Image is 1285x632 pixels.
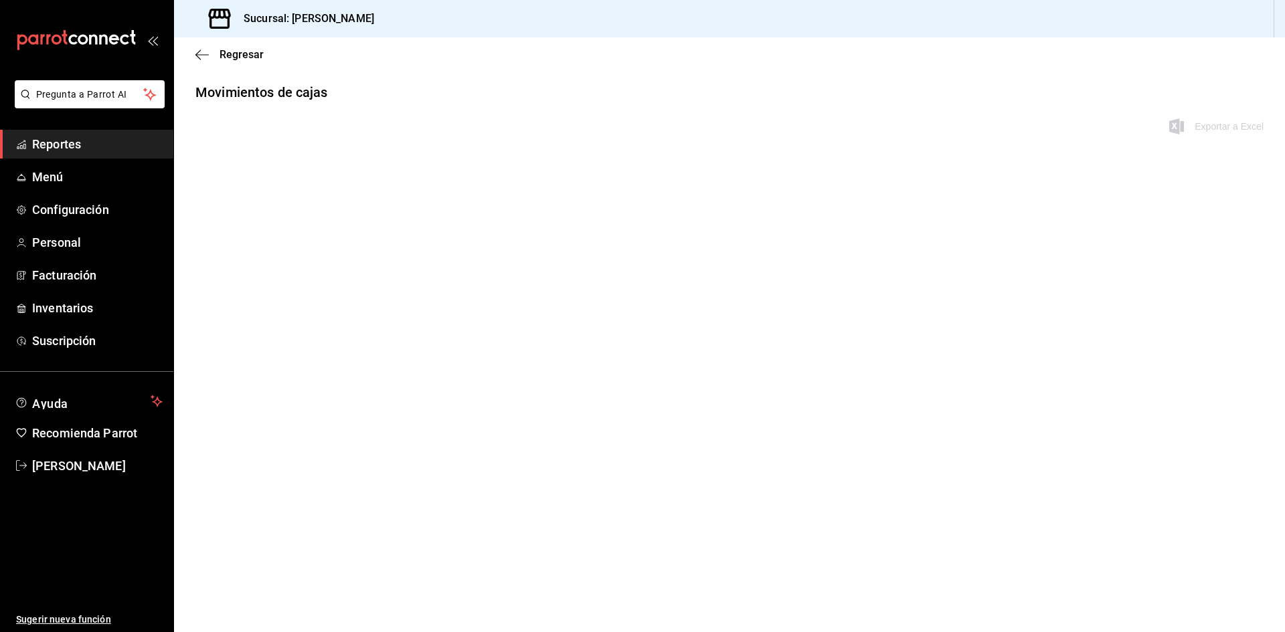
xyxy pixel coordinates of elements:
span: Sugerir nueva función [16,613,163,627]
span: Reportes [32,135,163,153]
span: Regresar [220,48,264,61]
button: Pregunta a Parrot AI [15,80,165,108]
span: Recomienda Parrot [32,424,163,442]
span: Inventarios [32,299,163,317]
span: Suscripción [32,332,163,350]
span: Pregunta a Parrot AI [36,88,144,102]
a: Pregunta a Parrot AI [9,97,165,111]
span: Configuración [32,201,163,219]
div: Movimientos de cajas [195,82,328,102]
button: open_drawer_menu [147,35,158,45]
span: Facturación [32,266,163,284]
span: Menú [32,168,163,186]
span: Personal [32,233,163,251]
button: Regresar [195,48,264,61]
h3: Sucursal: [PERSON_NAME] [233,11,374,27]
span: [PERSON_NAME] [32,457,163,475]
span: Ayuda [32,393,145,409]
